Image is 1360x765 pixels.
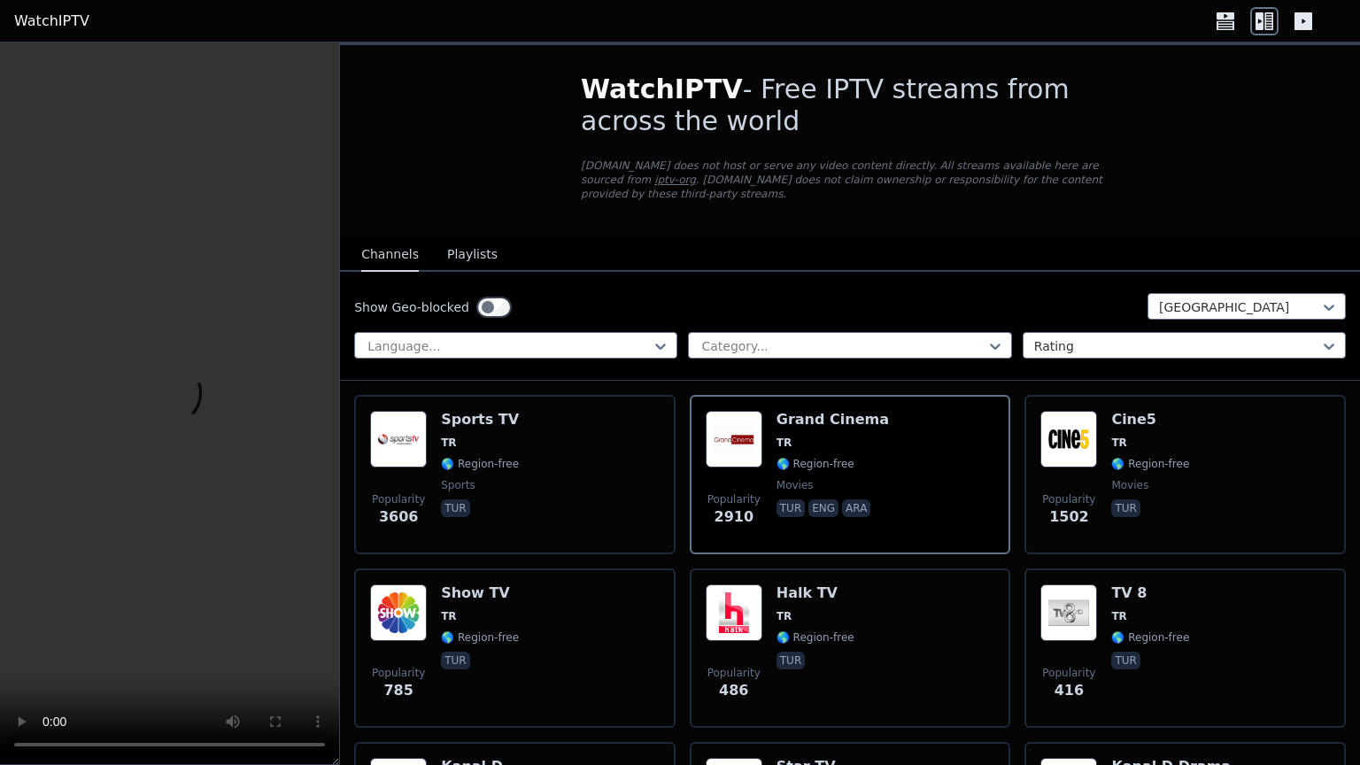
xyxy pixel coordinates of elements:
[777,609,792,623] span: TR
[379,506,419,528] span: 3606
[441,584,519,602] h6: Show TV
[1111,630,1189,645] span: 🌎 Region-free
[447,238,498,272] button: Playlists
[808,499,838,517] p: eng
[354,298,469,316] label: Show Geo-blocked
[777,584,854,602] h6: Halk TV
[1111,584,1189,602] h6: TV 8
[14,11,89,32] a: WatchIPTV
[842,499,870,517] p: ara
[777,499,805,517] p: tur
[1111,652,1140,669] p: tur
[777,630,854,645] span: 🌎 Region-free
[1111,478,1148,492] span: movies
[707,666,761,680] span: Popularity
[370,411,427,467] img: Sports TV
[1049,506,1089,528] span: 1502
[372,492,425,506] span: Popularity
[777,652,805,669] p: tur
[383,680,413,701] span: 785
[706,584,762,641] img: Halk TV
[361,238,419,272] button: Channels
[372,666,425,680] span: Popularity
[654,174,696,186] a: iptv-org
[441,630,519,645] span: 🌎 Region-free
[715,506,754,528] span: 2910
[441,411,519,429] h6: Sports TV
[441,499,469,517] p: tur
[777,478,814,492] span: movies
[777,457,854,471] span: 🌎 Region-free
[581,73,743,104] span: WatchIPTV
[1042,492,1095,506] span: Popularity
[441,609,456,623] span: TR
[441,478,475,492] span: sports
[1042,666,1095,680] span: Popularity
[441,436,456,450] span: TR
[777,436,792,450] span: TR
[441,652,469,669] p: tur
[1111,436,1126,450] span: TR
[581,73,1119,137] h1: - Free IPTV streams from across the world
[1111,609,1126,623] span: TR
[706,411,762,467] img: Grand Cinema
[1111,499,1140,517] p: tur
[1040,411,1097,467] img: Cine5
[719,680,748,701] span: 486
[777,411,889,429] h6: Grand Cinema
[1111,457,1189,471] span: 🌎 Region-free
[707,492,761,506] span: Popularity
[1055,680,1084,701] span: 416
[581,158,1119,201] p: [DOMAIN_NAME] does not host or serve any video content directly. All streams available here are s...
[441,457,519,471] span: 🌎 Region-free
[1111,411,1189,429] h6: Cine5
[1040,584,1097,641] img: TV 8
[370,584,427,641] img: Show TV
